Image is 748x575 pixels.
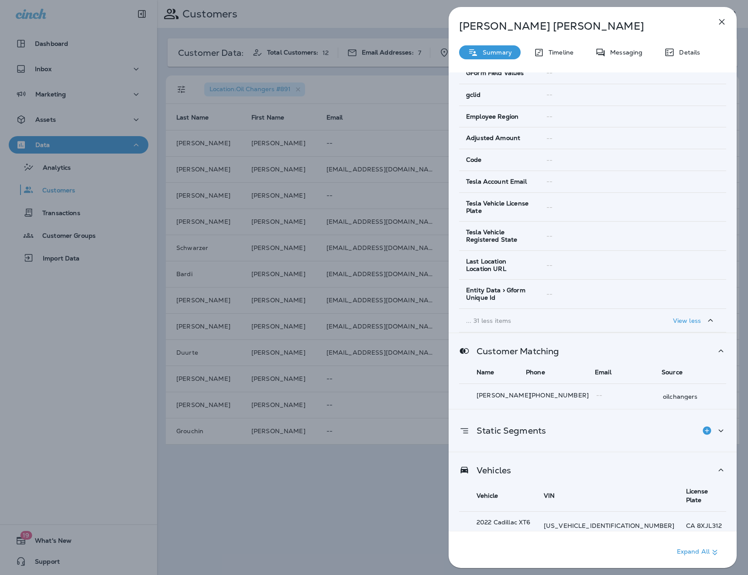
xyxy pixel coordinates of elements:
[466,91,480,99] span: gclid
[662,368,683,376] span: Source
[595,368,611,376] span: Email
[544,522,675,529] p: [US_VEHICLE_IDENTIFICATION_NUMBER]
[663,393,698,400] p: oilchangers
[546,290,552,298] span: --
[529,392,595,399] p: [PHONE_NUMBER]
[546,178,552,185] span: --
[466,69,524,77] span: GForm Field Values
[546,69,552,77] span: --
[673,544,724,560] button: Expand All
[686,522,726,529] p: CA 8XJL312
[477,392,533,399] p: [PERSON_NAME]
[466,287,532,301] span: Entity Data > Gform Unique Id
[477,368,494,376] span: Name
[677,547,720,558] p: Expand All
[673,317,701,324] p: View less
[669,312,719,329] button: View less
[477,492,498,500] span: Vehicle
[466,258,532,273] span: Last Location Location URL
[546,134,552,142] span: --
[546,261,552,269] span: --
[466,200,532,215] span: Tesla Vehicle License Plate
[466,156,482,164] span: Code
[698,422,716,439] button: Add to Static Segment
[675,49,700,56] p: Details
[466,178,527,185] span: Tesla Account Email
[546,91,552,99] span: --
[459,20,697,32] p: [PERSON_NAME] [PERSON_NAME]
[546,203,552,211] span: --
[494,518,517,526] span: Cadillac
[519,518,530,526] span: XT6
[477,519,532,526] p: 2022
[544,49,573,56] p: Timeline
[466,229,532,243] span: Tesla Vehicle Registered State
[470,348,559,355] p: Customer Matching
[466,134,520,142] span: Adjusted Amount
[546,156,552,164] span: --
[606,49,642,56] p: Messaging
[466,317,639,324] p: ... 31 less items
[544,492,555,500] span: VIN
[470,467,511,474] p: Vehicles
[526,368,545,376] span: Phone
[546,113,552,120] span: --
[596,391,602,399] span: --
[466,113,518,120] span: Employee Region
[546,232,552,240] span: --
[478,49,512,56] p: Summary
[686,487,708,504] span: License Plate
[470,427,546,434] p: Static Segments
